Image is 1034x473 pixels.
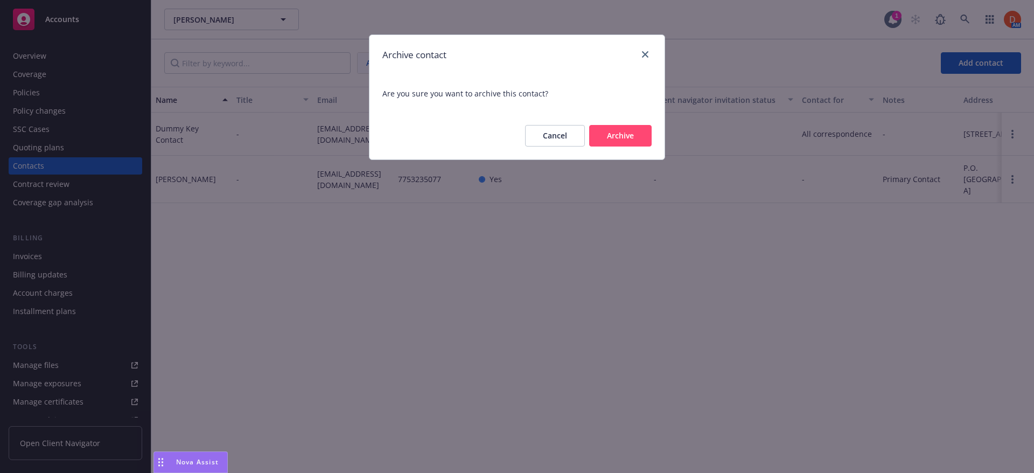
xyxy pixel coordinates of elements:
button: Cancel [525,125,585,147]
div: Drag to move [154,452,167,472]
a: close [639,48,652,61]
button: Nova Assist [153,451,228,473]
span: Are you sure you want to archive this contact? [369,75,665,112]
span: Nova Assist [176,457,219,467]
button: Archive [589,125,652,147]
h1: Archive contact [382,48,446,62]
